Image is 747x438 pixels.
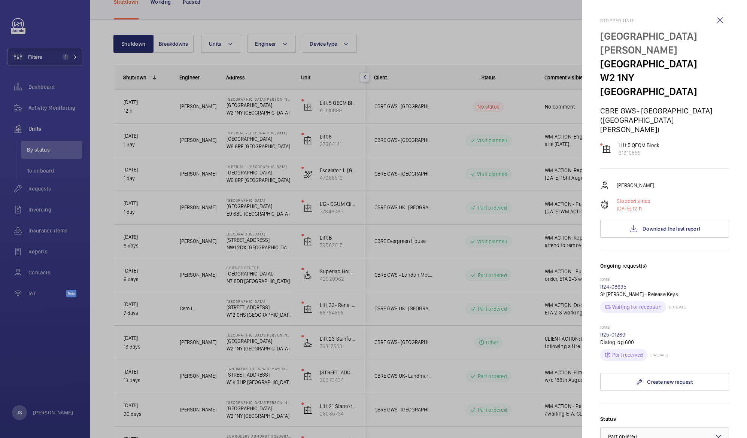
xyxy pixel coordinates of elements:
[600,332,626,338] a: R25-01260
[619,142,659,149] p: Lift 5 QEQM Block
[600,29,729,57] p: [GEOGRAPHIC_DATA][PERSON_NAME]
[643,226,700,232] span: Download the last report
[602,145,611,153] img: elevator.svg
[617,206,632,212] span: [DATE],
[619,149,659,156] p: 61310899
[612,303,662,311] p: Waiting for reception
[600,291,729,298] p: St [PERSON_NAME] - Release Keys
[600,57,729,71] p: [GEOGRAPHIC_DATA]
[600,338,729,346] p: Dialog Idg 600
[666,305,686,309] p: ETA: [DATE]
[600,373,729,391] a: Create new request
[600,220,729,238] button: Download the last report
[600,415,729,423] label: Status
[600,262,729,277] h3: Ongoing request(s)
[612,351,643,359] p: Part received
[600,284,627,290] a: R24-08695
[600,277,729,283] p: [DATE]
[600,18,729,23] h2: Stopped unit
[600,325,729,331] p: [DATE]
[600,106,729,134] p: CBRE GWS- [GEOGRAPHIC_DATA] ([GEOGRAPHIC_DATA][PERSON_NAME])
[600,71,729,98] p: W2 1NY [GEOGRAPHIC_DATA]
[647,353,668,357] p: ETA: [DATE]
[617,182,654,189] p: [PERSON_NAME]
[617,197,650,205] p: Stopped since
[617,205,650,212] p: 12 h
